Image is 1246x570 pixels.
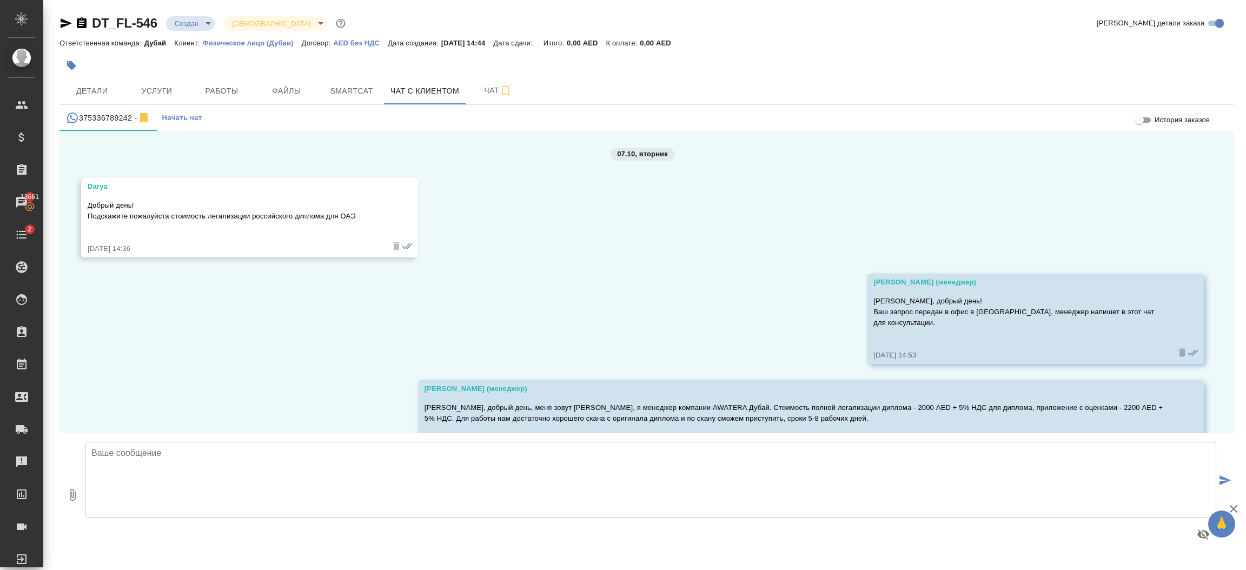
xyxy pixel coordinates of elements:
div: [PERSON_NAME] (менеджер) [425,383,1166,394]
p: 0,00 AED [567,39,606,47]
div: Darya [88,181,380,192]
button: 🙏 [1208,511,1235,538]
button: Скопировать ссылку [75,17,88,30]
a: Физическое лицо (Дубаи) [203,38,302,47]
div: Создан [223,16,327,31]
p: Ответственная команда: [59,39,144,47]
button: Создан [171,19,202,28]
svg: Отписаться [137,111,150,124]
span: [PERSON_NAME] детали заказа [1097,18,1204,29]
span: 13661 [14,191,45,202]
span: Файлы [261,84,313,98]
svg: Подписаться [499,84,512,97]
p: 07.10, вторник [617,149,668,160]
p: Дата сдачи: [493,39,535,47]
p: 0,00 AED [640,39,679,47]
div: [DATE] 14:53 [873,350,1166,361]
p: Добрый день! Подскажите пожалуйста стоимость легализации российского диплома для ОАЭ [88,200,380,222]
a: 13661 [3,189,41,216]
span: Чат с клиентом [390,84,459,98]
span: Услуги [131,84,183,98]
button: [DEMOGRAPHIC_DATA] [229,19,314,28]
a: DT_FL-546 [92,16,157,30]
p: Клиент: [174,39,202,47]
p: Физическое лицо (Дубаи) [203,39,302,47]
p: [DATE] 14:44 [441,39,494,47]
div: simple tabs example [59,105,1234,131]
button: Добавить тэг [59,54,83,77]
div: 375336789242 (Darya) - (undefined) [66,111,150,125]
button: Начать чат [157,105,208,131]
p: Дубай [144,39,175,47]
span: Начать чат [162,112,202,124]
p: [PERSON_NAME], добрый день! Ваш запрос передан в офис в [GEOGRAPHIC_DATA], менеджер напишет в это... [873,296,1166,328]
button: Предпросмотр [1190,521,1216,547]
span: Детали [66,84,118,98]
p: AED без НДС [333,39,388,47]
button: Скопировать ссылку для ЯМессенджера [59,17,72,30]
p: Договор: [302,39,334,47]
div: [DATE] 14:36 [88,243,380,254]
span: 2 [21,224,38,235]
span: Smartcat [326,84,377,98]
p: [PERSON_NAME], добрый день, меня зовут [PERSON_NAME], я менеджер компании AWATERA Дубай. Стоимост... [425,402,1166,424]
div: Создан [166,16,215,31]
p: Итого: [544,39,567,47]
button: Доп статусы указывают на важность/срочность заказа [334,16,348,30]
span: 🙏 [1212,513,1231,535]
span: Работы [196,84,248,98]
a: 2 [3,221,41,248]
p: Дата создания: [388,39,441,47]
p: К оплате: [606,39,640,47]
span: История заказов [1155,115,1210,125]
span: Чат [472,84,524,97]
a: AED без НДС [333,38,388,47]
div: [PERSON_NAME] (менеджер) [873,277,1166,288]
